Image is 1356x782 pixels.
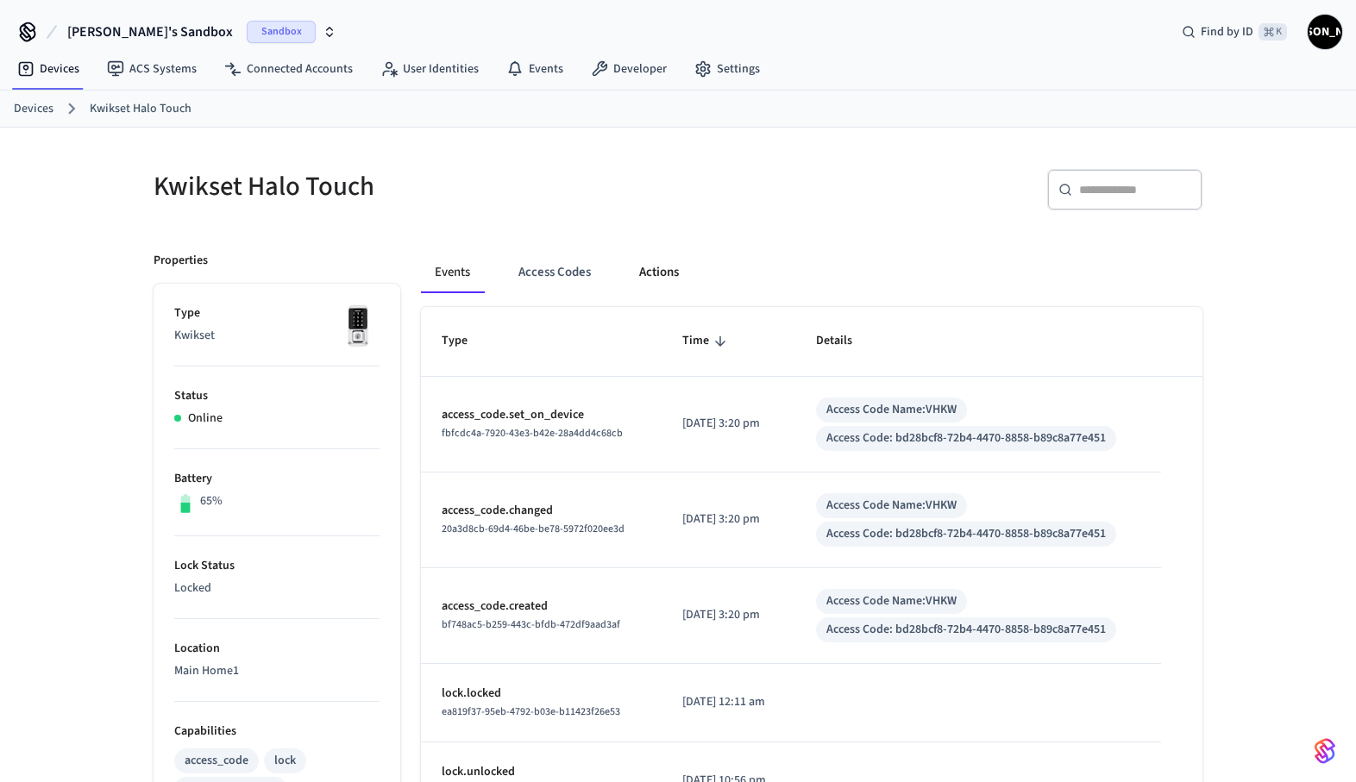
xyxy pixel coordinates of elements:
[274,752,296,770] div: lock
[174,304,380,322] p: Type
[816,328,875,354] span: Details
[505,252,605,293] button: Access Codes
[826,525,1106,543] div: Access Code: bd28bcf8-72b4-4470-8858-b89c8a77e451
[93,53,210,84] a: ACS Systems
[174,557,380,575] p: Lock Status
[681,53,774,84] a: Settings
[577,53,681,84] a: Developer
[1308,15,1342,49] button: [PERSON_NAME]
[154,252,208,270] p: Properties
[1168,16,1301,47] div: Find by ID⌘ K
[442,597,641,616] p: access_code.created
[625,252,693,293] button: Actions
[442,685,641,703] p: lock.locked
[3,53,93,84] a: Devices
[174,470,380,488] p: Battery
[442,328,490,354] span: Type
[493,53,577,84] a: Events
[682,510,775,529] p: [DATE] 3:20 pm
[442,406,641,424] p: access_code.set_on_device
[67,22,233,42] span: [PERSON_NAME]'s Sandbox
[442,763,641,781] p: lock.unlocked
[174,579,380,597] p: Locked
[826,429,1106,447] div: Access Code: bd28bcf8-72b4-4470-8858-b89c8a77e451
[826,401,957,419] div: Access Code Name: VHKW
[682,415,775,433] p: [DATE] 3:20 pm
[826,592,957,610] div: Access Code Name: VHKW
[682,328,731,354] span: Time
[1259,23,1287,41] span: ⌘ K
[185,752,248,770] div: access_code
[188,410,223,428] p: Online
[336,304,380,347] img: Kwikset Halo Touchscreen Wifi Enabled Smart Lock, Polished Chrome, Front
[200,492,223,510] p: 65%
[174,723,380,741] p: Capabilities
[442,522,625,536] span: 20a3d8cb-69d4-46be-be78-5972f020ee3d
[442,502,641,520] p: access_code.changed
[154,169,668,204] h5: Kwikset Halo Touch
[442,617,620,632] span: bf748ac5-b259-443c-bfdb-472df9aad3af
[210,53,367,84] a: Connected Accounts
[247,21,316,43] span: Sandbox
[421,252,484,293] button: Events
[1315,737,1335,765] img: SeamLogoGradient.69752ec5.svg
[1201,23,1253,41] span: Find by ID
[90,100,191,118] a: Kwikset Halo Touch
[442,704,620,719] span: ea819f37-95eb-4792-b03e-b11423f26e53
[442,426,623,441] span: fbfcdc4a-7920-43e3-b42e-28a4dd4c68cb
[682,606,775,624] p: [DATE] 3:20 pm
[826,621,1106,639] div: Access Code: bd28bcf8-72b4-4470-8858-b89c8a77e451
[1309,16,1340,47] span: [PERSON_NAME]
[14,100,53,118] a: Devices
[174,387,380,405] p: Status
[826,497,957,515] div: Access Code Name: VHKW
[682,693,775,711] p: [DATE] 12:11 am
[174,327,380,345] p: Kwikset
[367,53,493,84] a: User Identities
[421,252,1202,293] div: ant example
[174,640,380,658] p: Location
[174,662,380,680] p: Main Home1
